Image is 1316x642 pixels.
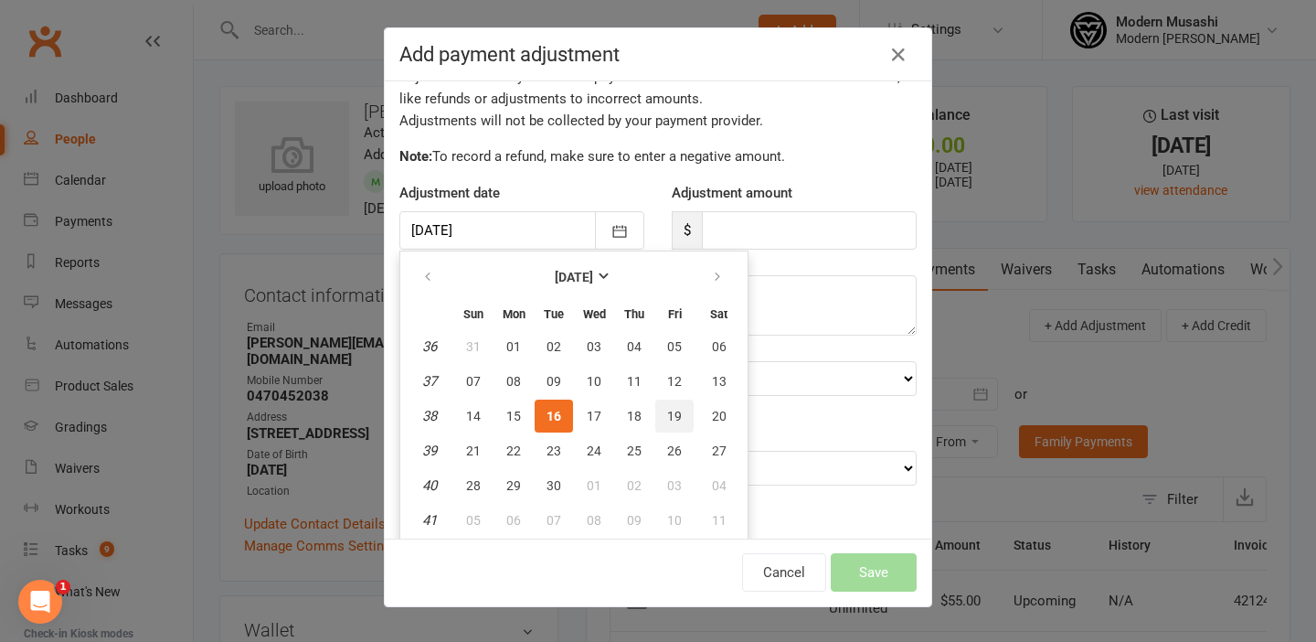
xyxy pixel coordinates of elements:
[535,365,573,398] button: 09
[627,374,642,389] span: 11
[712,374,727,389] span: 13
[667,444,682,458] span: 26
[547,513,561,528] span: 07
[547,444,561,458] span: 23
[712,478,727,493] span: 04
[454,400,493,433] button: 14
[494,330,533,363] button: 01
[544,307,564,321] small: Tuesday
[466,409,481,423] span: 14
[655,434,694,467] button: 26
[587,339,601,354] span: 03
[672,182,792,204] label: Adjustment amount
[712,444,727,458] span: 27
[454,469,493,502] button: 28
[547,339,561,354] span: 02
[454,434,493,467] button: 21
[667,374,682,389] span: 12
[547,374,561,389] span: 09
[587,478,601,493] span: 01
[655,469,694,502] button: 03
[615,365,653,398] button: 11
[466,513,481,528] span: 05
[884,40,913,70] button: Close
[422,408,437,424] em: 38
[615,469,653,502] button: 02
[547,478,561,493] span: 30
[575,434,613,467] button: 24
[535,400,573,433] button: 16
[575,365,613,398] button: 10
[695,330,742,363] button: 06
[615,504,653,537] button: 09
[695,434,742,467] button: 27
[555,270,593,284] strong: [DATE]
[587,374,601,389] span: 10
[494,365,533,398] button: 08
[454,365,493,398] button: 07
[506,513,521,528] span: 06
[655,330,694,363] button: 05
[712,513,727,528] span: 11
[535,434,573,467] button: 23
[454,504,493,537] button: 05
[655,504,694,537] button: 10
[422,477,437,494] em: 40
[422,338,437,355] em: 36
[615,434,653,467] button: 25
[535,469,573,502] button: 30
[547,409,561,423] span: 16
[575,504,613,537] button: 08
[454,330,493,363] button: 31
[667,339,682,354] span: 05
[710,307,727,321] small: Saturday
[422,373,437,390] em: 37
[615,330,653,363] button: 04
[695,400,742,433] button: 20
[695,504,742,537] button: 11
[535,504,573,537] button: 07
[627,444,642,458] span: 25
[466,374,481,389] span: 07
[587,513,601,528] span: 08
[399,66,917,132] div: Adjustments allow you to track payment activities that occur outside of Clubworx, like refunds or...
[422,443,437,459] em: 39
[18,580,62,624] iframe: Intercom live chat
[695,469,742,502] button: 04
[627,339,642,354] span: 04
[575,469,613,502] button: 01
[466,478,481,493] span: 28
[583,307,606,321] small: Wednesday
[466,339,481,354] span: 31
[667,513,682,528] span: 10
[742,553,826,592] button: Cancel
[506,374,521,389] span: 08
[399,148,432,165] strong: Note:
[494,400,533,433] button: 15
[494,434,533,467] button: 22
[463,307,483,321] small: Sunday
[399,145,917,167] p: To record a refund, make sure to enter a negative amount.
[56,580,70,594] span: 1
[615,400,653,433] button: 18
[627,409,642,423] span: 18
[506,444,521,458] span: 22
[506,478,521,493] span: 29
[655,400,694,433] button: 19
[667,409,682,423] span: 19
[399,182,500,204] label: Adjustment date
[695,365,742,398] button: 13
[494,504,533,537] button: 06
[494,469,533,502] button: 29
[506,339,521,354] span: 01
[535,330,573,363] button: 02
[672,211,702,250] span: $
[655,365,694,398] button: 12
[712,339,727,354] span: 06
[627,513,642,528] span: 09
[399,43,917,66] h4: Add payment adjustment
[506,409,521,423] span: 15
[668,307,682,321] small: Friday
[575,400,613,433] button: 17
[466,444,481,458] span: 21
